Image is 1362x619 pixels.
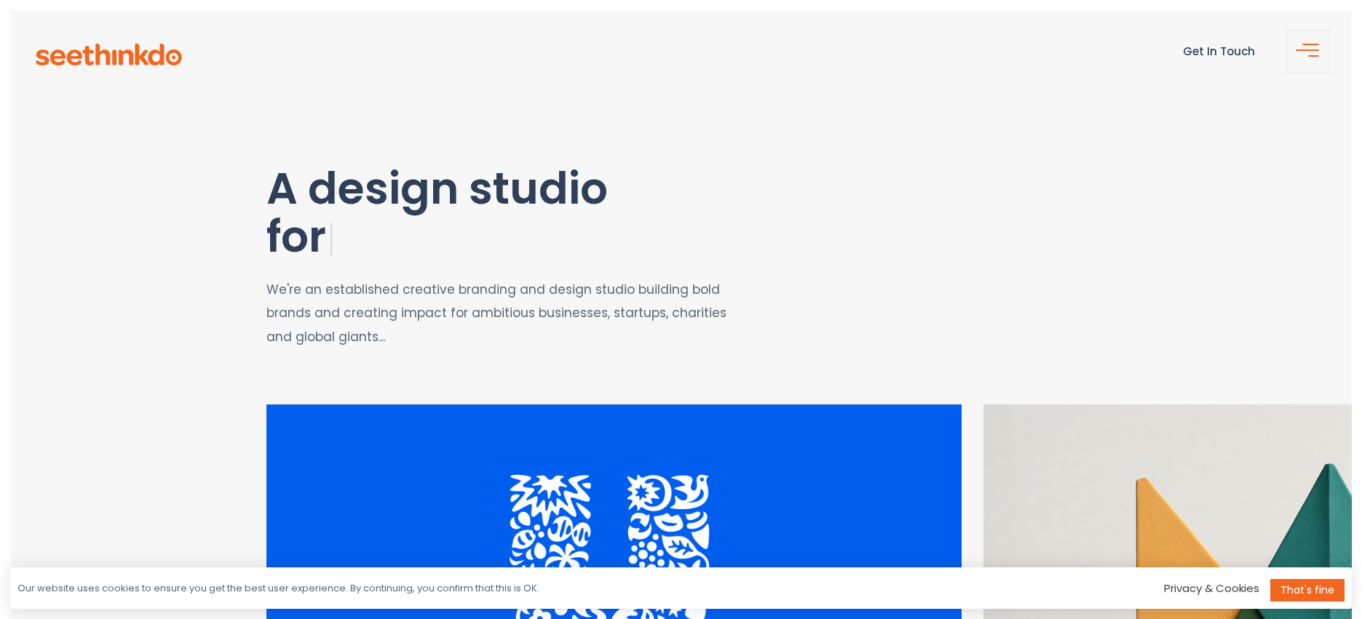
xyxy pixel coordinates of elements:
[1164,580,1259,596] a: Privacy & Cookies
[266,164,812,263] h1: A design studio for
[36,44,182,65] img: see-think-do-logo.png
[1183,44,1255,59] a: Get In Touch
[1270,579,1345,602] a: That's fine
[17,582,539,596] div: Our website uses cookies to ensure you get the best user experience. By continuing, you confirm t...
[266,278,742,348] p: We're an established creative branding and design studio building bold brands and creating impact...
